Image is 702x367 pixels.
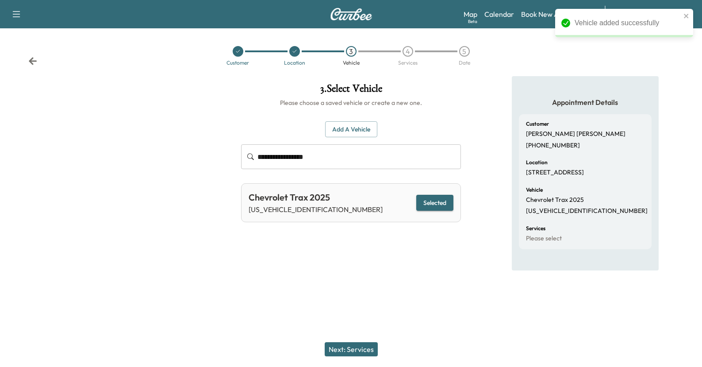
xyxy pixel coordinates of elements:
[226,60,249,66] div: Customer
[484,9,514,19] a: Calendar
[519,97,652,107] h5: Appointment Details
[526,121,549,127] h6: Customer
[526,235,562,243] p: Please select
[526,196,584,204] p: Chevrolet Trax 2025
[526,226,545,231] h6: Services
[526,142,580,150] p: [PHONE_NUMBER]
[284,60,305,66] div: Location
[575,18,681,28] div: Vehicle added successfully
[416,195,453,211] button: Selected
[249,191,383,204] div: Chevrolet Trax 2025
[241,98,461,107] h6: Please choose a saved vehicle or create a new one.
[464,9,477,19] a: MapBeta
[521,9,596,19] a: Book New Appointment
[526,207,648,215] p: [US_VEHICLE_IDENTIFICATION_NUMBER]
[398,60,418,66] div: Services
[330,8,372,20] img: Curbee Logo
[683,12,690,19] button: close
[28,57,37,66] div: Back
[526,130,625,138] p: [PERSON_NAME] [PERSON_NAME]
[325,121,377,138] button: Add a Vehicle
[325,342,378,356] button: Next: Services
[526,187,543,193] h6: Vehicle
[343,60,360,66] div: Vehicle
[459,60,470,66] div: Date
[526,169,584,177] p: [STREET_ADDRESS]
[526,160,548,165] h6: Location
[346,46,357,57] div: 3
[468,18,477,25] div: Beta
[249,204,383,215] p: [US_VEHICLE_IDENTIFICATION_NUMBER]
[241,83,461,98] h1: 3 . Select Vehicle
[459,46,470,57] div: 5
[403,46,413,57] div: 4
